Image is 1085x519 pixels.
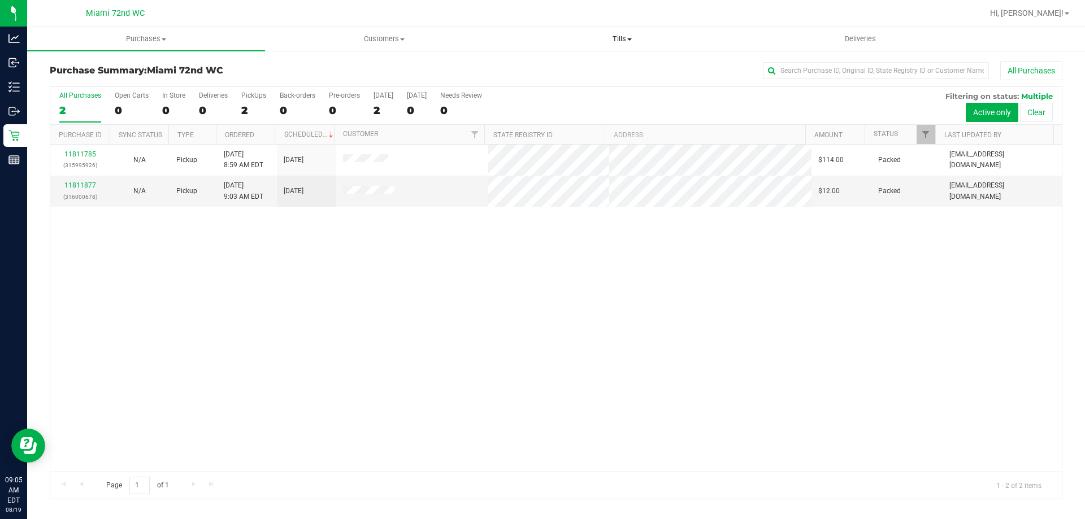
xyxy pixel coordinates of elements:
[284,186,303,197] span: [DATE]
[241,91,266,99] div: PickUps
[176,186,197,197] span: Pickup
[265,27,503,51] a: Customers
[329,91,360,99] div: Pre-orders
[917,125,935,144] a: Filter
[407,104,427,117] div: 0
[133,156,146,164] span: Not Applicable
[266,34,502,44] span: Customers
[225,131,254,139] a: Ordered
[374,104,393,117] div: 2
[57,160,103,171] p: (315995926)
[949,180,1055,202] span: [EMAIL_ADDRESS][DOMAIN_NAME]
[493,131,553,139] a: State Registry ID
[241,104,266,117] div: 2
[11,429,45,463] iframe: Resource center
[818,186,840,197] span: $12.00
[50,66,387,76] h3: Purchase Summary:
[407,91,427,99] div: [DATE]
[8,106,20,117] inline-svg: Outbound
[504,34,740,44] span: Tills
[8,57,20,68] inline-svg: Inbound
[329,104,360,117] div: 0
[97,477,178,494] span: Page of 1
[466,125,484,144] a: Filter
[944,131,1001,139] a: Last Updated By
[280,104,315,117] div: 0
[945,91,1019,101] span: Filtering on status:
[605,125,805,145] th: Address
[147,65,223,76] span: Miami 72nd WC
[199,104,228,117] div: 0
[162,104,185,117] div: 0
[119,131,162,139] a: Sync Status
[129,477,150,494] input: 1
[878,186,901,197] span: Packed
[64,181,96,189] a: 11811877
[59,131,102,139] a: Purchase ID
[199,91,228,99] div: Deliveries
[1000,61,1062,80] button: All Purchases
[57,191,103,202] p: (316000678)
[818,155,844,165] span: $114.00
[64,150,96,158] a: 11811785
[5,475,22,505] p: 09:05 AM EDT
[440,91,482,99] div: Needs Review
[878,155,901,165] span: Packed
[990,8,1064,18] span: Hi, [PERSON_NAME]!
[763,62,989,79] input: Search Purchase ID, Original ID, State Registry ID or Customer Name...
[284,130,336,138] a: Scheduled
[59,91,101,99] div: All Purchases
[8,81,20,93] inline-svg: Inventory
[59,104,101,117] div: 2
[280,91,315,99] div: Back-orders
[177,131,194,139] a: Type
[374,91,393,99] div: [DATE]
[741,27,979,51] a: Deliveries
[949,149,1055,171] span: [EMAIL_ADDRESS][DOMAIN_NAME]
[133,186,146,197] button: N/A
[133,187,146,195] span: Not Applicable
[830,34,891,44] span: Deliveries
[115,104,149,117] div: 0
[966,103,1018,122] button: Active only
[814,131,843,139] a: Amount
[440,104,482,117] div: 0
[86,8,145,18] span: Miami 72nd WC
[503,27,741,51] a: Tills
[27,27,265,51] a: Purchases
[8,130,20,141] inline-svg: Retail
[1020,103,1053,122] button: Clear
[1021,91,1053,101] span: Multiple
[8,154,20,165] inline-svg: Reports
[27,34,265,44] span: Purchases
[176,155,197,165] span: Pickup
[162,91,185,99] div: In Store
[284,155,303,165] span: [DATE]
[8,33,20,44] inline-svg: Analytics
[224,149,263,171] span: [DATE] 8:59 AM EDT
[224,180,263,202] span: [DATE] 9:03 AM EDT
[133,155,146,165] button: N/A
[987,477,1051,494] span: 1 - 2 of 2 items
[115,91,149,99] div: Open Carts
[343,130,378,138] a: Customer
[874,130,898,138] a: Status
[5,505,22,514] p: 08/19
